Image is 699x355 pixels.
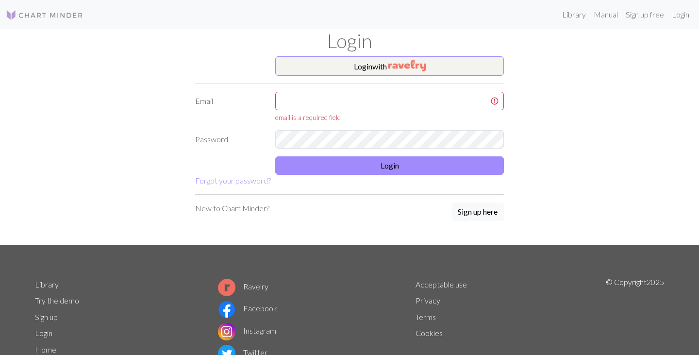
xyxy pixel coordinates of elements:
[416,312,436,321] a: Terms
[189,92,269,122] label: Email
[195,176,271,185] a: Forgot your password?
[6,9,83,21] img: Logo
[35,345,56,354] a: Home
[195,203,269,214] p: New to Chart Minder?
[218,326,276,335] a: Instagram
[558,5,590,24] a: Library
[29,29,670,52] h1: Login
[590,5,622,24] a: Manual
[275,156,504,175] button: Login
[388,60,426,71] img: Ravelry
[275,56,504,76] button: Loginwith
[218,301,235,318] img: Facebook logo
[668,5,693,24] a: Login
[218,282,268,291] a: Ravelry
[35,296,79,305] a: Try the demo
[35,280,59,289] a: Library
[218,323,235,340] img: Instagram logo
[622,5,668,24] a: Sign up free
[35,312,58,321] a: Sign up
[218,304,277,313] a: Facebook
[35,328,52,338] a: Login
[451,203,504,222] a: Sign up here
[416,280,467,289] a: Acceptable use
[416,296,440,305] a: Privacy
[189,130,269,149] label: Password
[416,328,443,338] a: Cookies
[275,112,504,122] div: email is a required field
[451,203,504,221] button: Sign up here
[218,279,235,296] img: Ravelry logo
